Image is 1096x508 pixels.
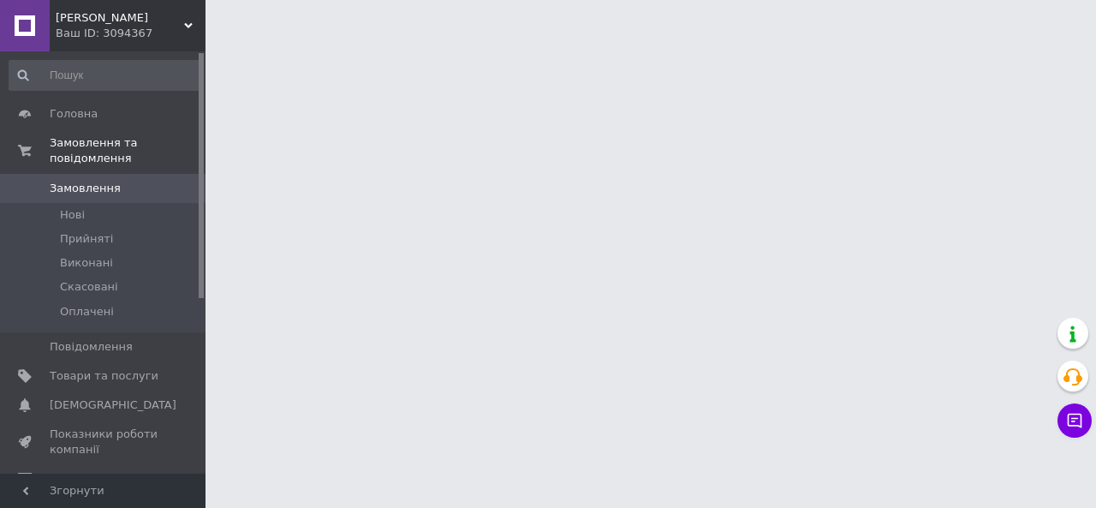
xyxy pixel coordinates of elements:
[50,368,158,384] span: Товари та послуги
[60,279,118,295] span: Скасовані
[50,135,205,166] span: Замовлення та повідомлення
[50,427,158,457] span: Показники роботи компанії
[50,181,121,196] span: Замовлення
[50,397,176,413] span: [DEMOGRAPHIC_DATA]
[60,207,85,223] span: Нові
[50,106,98,122] span: Головна
[60,255,113,271] span: Виконані
[60,231,113,247] span: Прийняті
[1057,403,1092,438] button: Чат з покупцем
[56,26,205,41] div: Ваш ID: 3094367
[50,472,94,487] span: Відгуки
[50,339,133,355] span: Повідомлення
[56,10,184,26] span: Севен Фішинг
[60,304,114,320] span: Оплачені
[9,60,202,91] input: Пошук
